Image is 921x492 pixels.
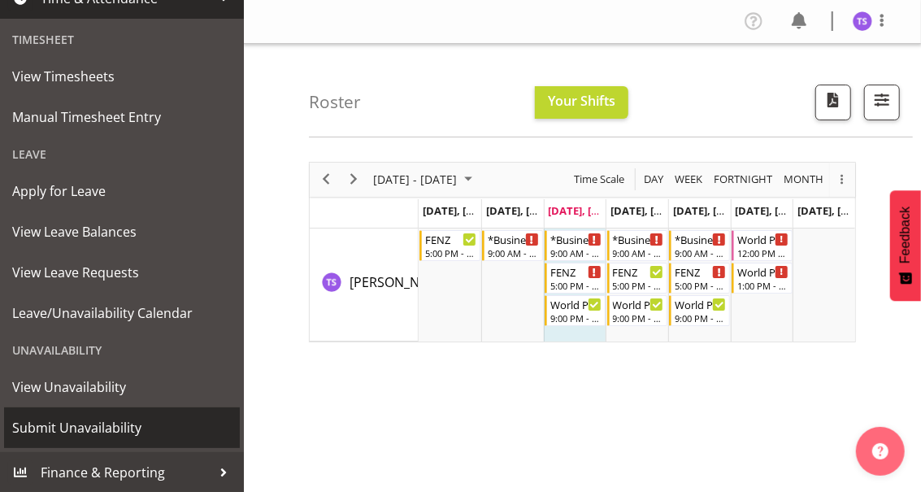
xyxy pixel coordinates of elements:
span: [DATE], [DATE] [610,203,684,218]
div: *Business 9/10am ~ 4:30pm [613,231,664,247]
span: Finance & Reporting [41,460,211,485]
div: FENZ [613,263,664,280]
a: View Unavailability [4,367,240,407]
div: Titi Strickland"s event - World Poll Aust Late 9p~10:30p Begin From Wednesday, August 13, 2025 at... [545,295,606,326]
div: FENZ [675,263,726,280]
div: August 11 - 17, 2025 [367,163,482,197]
div: 5:00 PM - 9:00 PM [613,279,664,292]
span: Month [782,169,825,189]
div: 5:00 PM - 9:00 PM [550,279,602,292]
span: [DATE], [DATE] [486,203,560,218]
div: Titi Strickland"s event - World Poll Aust Wkend Begin From Saturday, August 16, 2025 at 1:00:00 P... [732,263,793,294]
div: 5:00 PM - 9:00 PM [425,246,476,259]
span: View Unavailability [12,375,232,399]
button: Your Shifts [535,86,628,119]
a: Apply for Leave [4,171,240,211]
span: Time Scale [572,169,626,189]
img: titi-strickland1975.jpg [853,11,872,31]
span: [DATE] - [DATE] [371,169,458,189]
div: FENZ [550,263,602,280]
a: View Leave Requests [4,252,240,293]
div: 9:00 AM - 4:30 PM [488,246,539,259]
a: Leave/Unavailability Calendar [4,293,240,333]
a: View Timesheets [4,56,240,97]
div: Unavailability [4,333,240,367]
div: World Poll Aust Late 9p~10:30p [675,296,726,312]
span: [DATE], [DATE] [549,203,623,218]
a: Manual Timesheet Entry [4,97,240,137]
button: Timeline Day [641,169,667,189]
div: Titi Strickland"s event - *Business 9/10am ~ 4:30pm Begin From Wednesday, August 13, 2025 at 9:00... [545,230,606,261]
div: Titi Strickland"s event - World Poll Aust Late 9p~10:30p Begin From Thursday, August 14, 2025 at ... [607,295,668,326]
table: Timeline Week of August 13, 2025 [419,229,855,342]
button: Next [343,169,365,189]
span: [DATE], [DATE] [736,203,810,218]
a: [PERSON_NAME] [350,272,450,292]
div: 9:00 AM - 4:30 PM [675,246,726,259]
a: View Leave Balances [4,211,240,252]
button: Previous [315,169,337,189]
div: Titi Strickland"s event - FENZ Begin From Thursday, August 14, 2025 at 5:00:00 PM GMT+12:00 Ends ... [607,263,668,294]
div: *Business 9/10am ~ 4:30pm [550,231,602,247]
span: [DATE], [DATE] [797,203,871,218]
span: View Timesheets [12,64,232,89]
div: Timesheet [4,23,240,56]
div: 1:00 PM - 7:00 PM [737,279,788,292]
td: Titi Strickland resource [310,229,419,342]
div: World Poll NZ Briefing Weekend [737,231,788,247]
div: *Business 9/10am ~ 4:30pm [675,231,726,247]
button: Time Scale [571,169,628,189]
img: help-xxl-2.png [872,443,888,459]
span: [PERSON_NAME] [350,273,450,291]
span: Leave/Unavailability Calendar [12,301,232,325]
button: Fortnight [711,169,775,189]
button: Feedback - Show survey [890,190,921,301]
div: 9:00 AM - 4:30 PM [550,246,602,259]
h4: Roster [309,93,361,111]
div: 5:00 PM - 9:00 PM [675,279,726,292]
span: Day [642,169,665,189]
div: Titi Strickland"s event - *Business 9/10am ~ 4:30pm Begin From Thursday, August 14, 2025 at 9:00:... [607,230,668,261]
span: [DATE], [DATE] [673,203,747,218]
div: 9:00 PM - 10:30 PM [550,311,602,324]
div: overflow [829,163,855,197]
div: 12:00 PM - 12:45 PM [737,246,788,259]
div: Titi Strickland"s event - *Business 9/10am ~ 4:30pm Begin From Tuesday, August 12, 2025 at 9:00:0... [482,230,543,261]
button: August 2025 [371,169,480,189]
button: Filter Shifts [864,85,900,120]
div: World Poll Aust Late 9p~10:30p [613,296,664,312]
div: Titi Strickland"s event - FENZ Begin From Monday, August 11, 2025 at 5:00:00 PM GMT+12:00 Ends At... [419,230,480,261]
button: Download a PDF of the roster according to the set date range. [815,85,851,120]
div: 9:00 AM - 4:30 PM [613,246,664,259]
div: FENZ [425,231,476,247]
div: Leave [4,137,240,171]
span: Feedback [898,207,913,263]
span: [DATE], [DATE] [423,203,497,218]
span: Submit Unavailability [12,416,232,440]
div: Titi Strickland"s event - World Poll Aust Late 9p~10:30p Begin From Friday, August 15, 2025 at 9:... [669,295,730,326]
div: Titi Strickland"s event - FENZ Begin From Wednesday, August 13, 2025 at 5:00:00 PM GMT+12:00 Ends... [545,263,606,294]
span: Manual Timesheet Entry [12,105,232,129]
div: previous period [312,163,340,197]
div: Titi Strickland"s event - World Poll NZ Briefing Weekend Begin From Saturday, August 16, 2025 at ... [732,230,793,261]
div: World Poll Aust Wkend [737,263,788,280]
button: Timeline Week [672,169,706,189]
span: Week [673,169,704,189]
span: Apply for Leave [12,179,232,203]
span: View Leave Balances [12,220,232,244]
span: Your Shifts [548,92,615,110]
div: next period [340,163,367,197]
a: Submit Unavailability [4,407,240,448]
div: *Business 9/10am ~ 4:30pm [488,231,539,247]
div: 9:00 PM - 10:30 PM [613,311,664,324]
div: Titi Strickland"s event - FENZ Begin From Friday, August 15, 2025 at 5:00:00 PM GMT+12:00 Ends At... [669,263,730,294]
div: 9:00 PM - 10:30 PM [675,311,726,324]
button: Timeline Month [781,169,827,189]
div: Timeline Week of August 13, 2025 [309,162,856,342]
span: View Leave Requests [12,260,232,285]
span: Fortnight [712,169,774,189]
div: World Poll Aust Late 9p~10:30p [550,296,602,312]
div: Titi Strickland"s event - *Business 9/10am ~ 4:30pm Begin From Friday, August 15, 2025 at 9:00:00... [669,230,730,261]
